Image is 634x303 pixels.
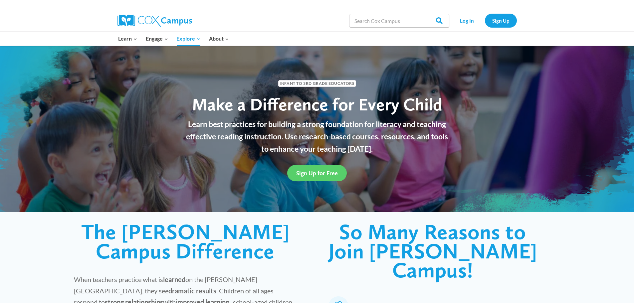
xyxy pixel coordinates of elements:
[287,165,347,181] a: Sign Up for Free
[117,15,192,27] img: Cox Campus
[453,14,517,27] nav: Secondary Navigation
[349,14,449,27] input: Search Cox Campus
[453,14,482,27] a: Log In
[485,14,517,27] a: Sign Up
[296,170,338,177] span: Sign Up for Free
[176,34,200,43] span: Explore
[209,34,229,43] span: About
[182,118,452,155] p: Learn best practices for building a strong foundation for literacy and teaching effective reading...
[328,219,537,283] span: So Many Reasons to Join [PERSON_NAME] Campus!
[163,275,185,283] strong: learned
[278,80,356,86] span: Infant to 3rd Grade Educators
[168,287,216,295] strong: dramatic results
[81,219,290,264] span: The [PERSON_NAME] Campus Difference
[118,34,137,43] span: Learn
[146,34,168,43] span: Engage
[114,32,233,46] nav: Primary Navigation
[192,94,442,115] span: Make a Difference for Every Child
